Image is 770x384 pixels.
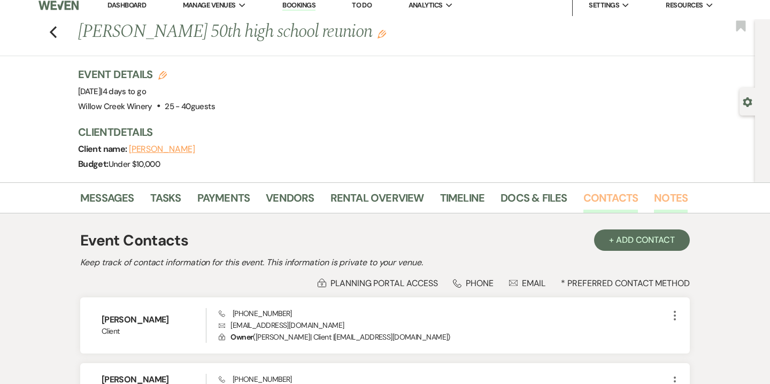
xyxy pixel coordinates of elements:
[318,278,437,289] div: Planning Portal Access
[78,19,557,45] h1: [PERSON_NAME] 50th high school reunion
[230,332,253,342] span: Owner
[352,1,372,10] a: To Do
[743,96,752,106] button: Open lead details
[219,374,292,384] span: [PHONE_NUMBER]
[150,189,181,213] a: Tasks
[78,143,129,155] span: Client name:
[107,1,146,10] a: Dashboard
[103,86,146,97] span: 4 days to go
[102,326,206,337] span: Client
[78,158,109,170] span: Budget:
[80,229,188,252] h1: Event Contacts
[378,29,386,39] button: Edit
[440,189,485,213] a: Timeline
[102,314,206,326] h6: [PERSON_NAME]
[500,189,567,213] a: Docs & Files
[129,145,195,153] button: [PERSON_NAME]
[509,278,546,289] div: Email
[165,101,215,112] span: 25 - 40 guests
[78,67,215,82] h3: Event Details
[80,278,690,289] div: * Preferred Contact Method
[219,331,668,343] p: ( [PERSON_NAME] | Client | [EMAIL_ADDRESS][DOMAIN_NAME] )
[80,189,134,213] a: Messages
[219,319,668,331] p: [EMAIL_ADDRESS][DOMAIN_NAME]
[453,278,494,289] div: Phone
[654,189,688,213] a: Notes
[219,309,292,318] span: [PHONE_NUMBER]
[282,1,315,11] a: Bookings
[101,86,146,97] span: |
[197,189,250,213] a: Payments
[594,229,690,251] button: + Add Contact
[109,159,160,170] span: Under $10,000
[78,101,152,112] span: Willow Creek Winery
[583,189,638,213] a: Contacts
[78,86,146,97] span: [DATE]
[266,189,314,213] a: Vendors
[80,256,690,269] h2: Keep track of contact information for this event. This information is private to your venue.
[330,189,424,213] a: Rental Overview
[78,125,677,140] h3: Client Details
